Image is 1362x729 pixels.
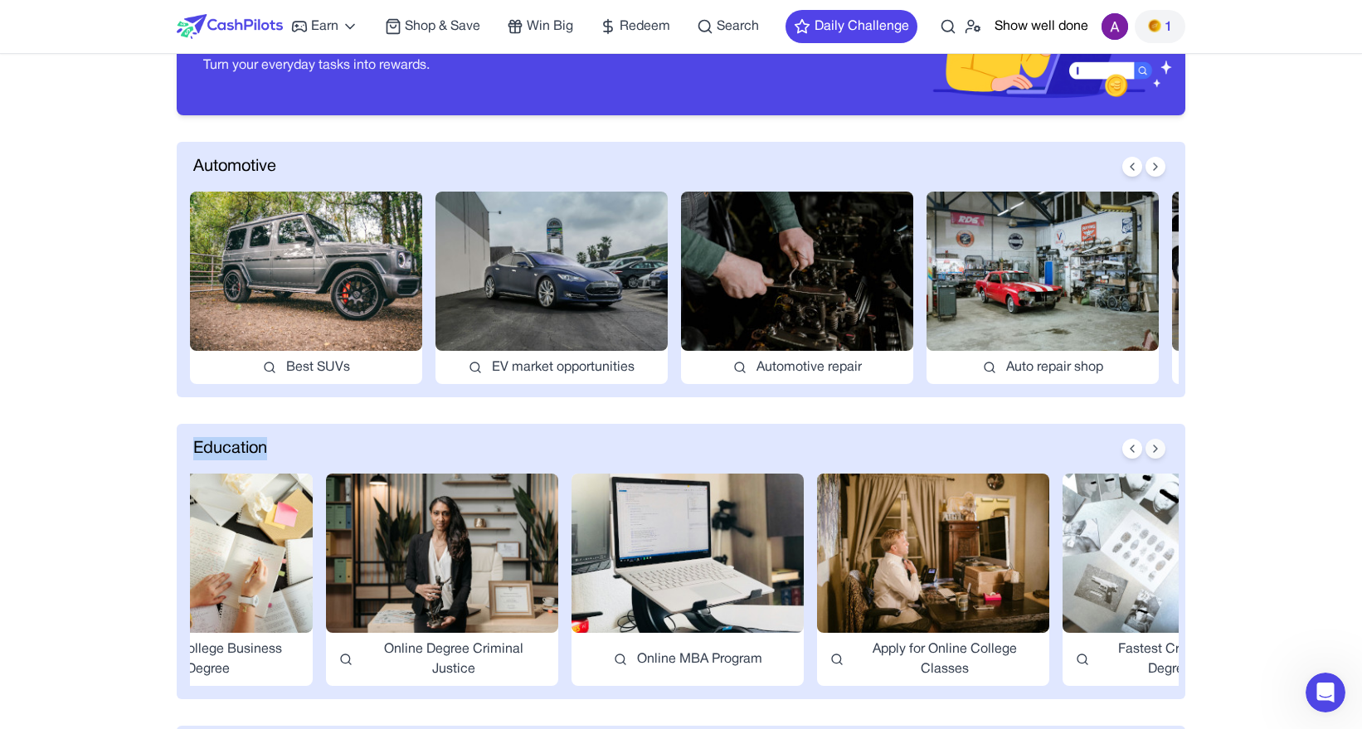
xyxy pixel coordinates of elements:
a: Shop & Save [385,17,480,36]
span: Redeem [620,17,670,36]
span: Education [193,437,267,460]
span: Shop & Save [405,17,480,36]
span: Online Degree Criminal Justice [362,639,545,679]
button: PMs1 [1135,10,1185,43]
button: Show well done [995,17,1088,36]
span: Earn [311,17,338,36]
img: CashPilots Logo [177,14,283,39]
span: Apply for Online College Classes [854,639,1036,679]
span: Online College Business Degree [117,639,299,679]
span: Best SUVs [286,357,350,377]
a: Search [697,17,759,36]
span: EV market opportunities [492,357,635,377]
span: Automotive repair [756,357,862,377]
span: Win Big [527,17,573,36]
iframe: Intercom live chat [1306,673,1345,712]
span: Automotive [193,155,276,178]
button: Daily Challenge [786,10,917,43]
a: Earn [291,17,358,36]
a: Win Big [507,17,573,36]
img: PMs [1148,19,1161,32]
span: 1 [1165,17,1172,37]
p: Turn your everyday tasks into rewards. [203,56,654,75]
span: Auto repair shop [1006,357,1103,377]
span: Online MBA Program [637,649,762,669]
a: Redeem [600,17,670,36]
span: Fastest Criminal Justice Degree Online [1099,639,1282,679]
span: Search [717,17,759,36]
